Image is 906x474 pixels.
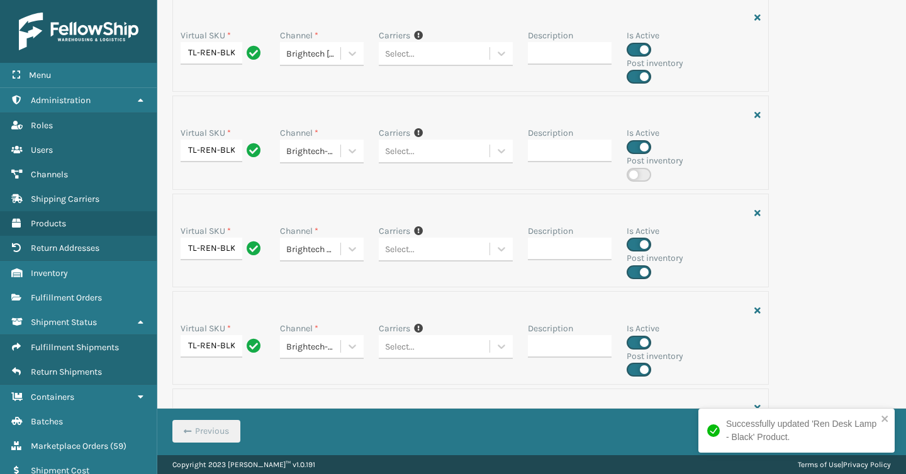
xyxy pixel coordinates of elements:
label: Description [528,322,573,335]
span: Menu [29,70,51,80]
div: Brightech [PERSON_NAME] Sonoma [286,47,342,60]
span: ( 59 ) [110,441,126,451]
span: Return Shipments [31,367,102,377]
label: Is Active [627,126,659,140]
label: Channel [280,126,318,140]
button: close [881,414,890,426]
label: Virtual SKU [181,224,231,238]
div: Select... [385,242,415,255]
span: Products [31,218,66,229]
label: Post inventory [627,251,683,265]
label: Post inventory [627,154,683,167]
label: Post inventory [627,57,683,70]
span: Administration [31,95,91,106]
span: Shipping Carriers [31,194,99,204]
label: Is Active [627,224,659,238]
span: Containers [31,392,74,402]
div: Brightech-The Container Store [286,145,342,158]
span: Return Addresses [31,243,99,253]
label: Is Active [627,322,659,335]
label: Description [528,224,573,238]
span: Roles [31,120,53,131]
label: Carriers [379,224,410,238]
label: Description [528,126,573,140]
label: Virtual SKU [181,29,231,42]
div: Select... [385,145,415,158]
p: Copyright 2023 [PERSON_NAME]™ v 1.0.191 [172,455,315,474]
span: Channels [31,169,68,180]
span: Shipment Status [31,317,97,328]
div: Successfully updated 'Ren Desk Lamp - Black' Product. [726,417,877,444]
label: Channel [280,322,318,335]
button: Previous [172,420,240,443]
label: Virtual SKU [181,126,231,140]
div: Select... [385,47,415,60]
label: Channel [280,29,318,42]
img: logo [19,13,138,50]
label: Carriers [379,126,410,140]
label: Virtual SKU [181,322,231,335]
div: Select... [385,340,415,353]
span: Fulfillment Orders [31,292,102,303]
label: Carriers [379,322,410,335]
span: Fulfillment Shipments [31,342,119,353]
label: Carriers [379,29,410,42]
label: Description [528,29,573,42]
span: Marketplace Orders [31,441,108,451]
label: Post inventory [627,350,683,363]
div: Brightech- Shopify [286,340,342,353]
label: Is Active [627,29,659,42]
label: Channel [280,224,318,238]
div: Brightech Home Depot Dropship [286,242,342,255]
span: Batches [31,416,63,427]
span: Inventory [31,268,68,278]
span: Users [31,145,53,155]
